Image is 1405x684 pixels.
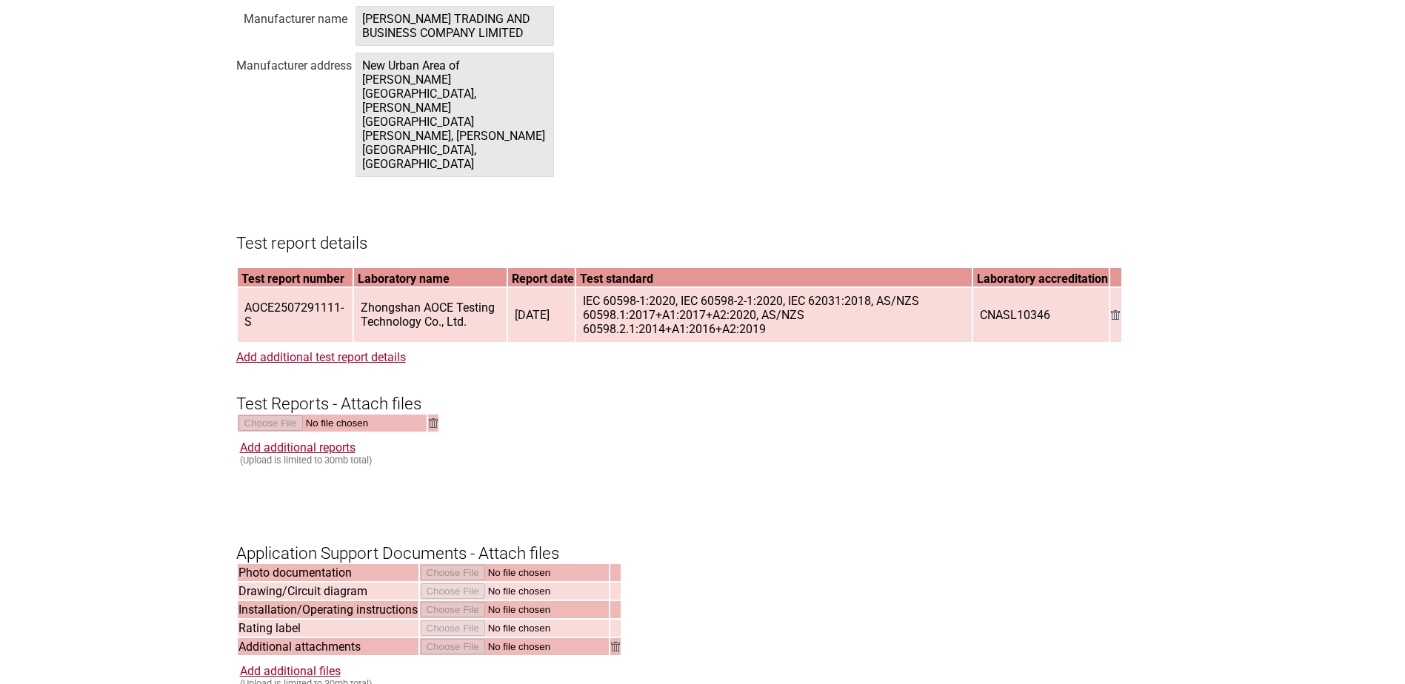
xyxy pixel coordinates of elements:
th: Report date [508,268,575,286]
span: AOCE2507291111-S [238,295,353,334]
a: Add additional reports [240,440,356,455]
span: Zhongshan AOCE Testing Technology Co., Ltd. [355,295,506,334]
td: Additional attachments [238,638,418,655]
span: CNASL10346 [974,303,1056,327]
img: Remove [1111,310,1120,320]
td: Rating label [238,620,418,637]
td: Installation/Operating instructions [238,601,418,618]
div: Manufacturer name [236,8,347,23]
img: Remove [429,418,438,428]
h3: Test Reports - Attach files [236,369,1169,413]
h3: Application Support Documents - Attach files [236,519,1169,563]
th: Test report number [238,268,353,286]
img: Remove [611,642,620,651]
td: Drawing/Circuit diagram [238,583,418,600]
span: [PERSON_NAME] TRADING AND BUSINESS COMPANY LIMITED [356,6,554,46]
span: IEC 60598-1:2020, IEC 60598-2-1:2020, IEC 62031:2018, AS/NZS 60598.1:2017+A1:2017+A2:2020, AS/NZS... [577,289,971,341]
span: New Urban Area of [PERSON_NAME][GEOGRAPHIC_DATA], [PERSON_NAME][GEOGRAPHIC_DATA][PERSON_NAME], [P... [356,53,554,177]
small: (Upload is limited to 30mb total) [240,455,372,466]
h3: Test report details [236,208,1169,252]
th: Laboratory accreditation [973,268,1109,286]
div: Manufacturer address [236,55,347,70]
a: Add additional test report details [236,350,406,364]
span: [DATE] [509,303,555,327]
th: Laboratory name [354,268,507,286]
a: Add additional files [240,664,341,678]
td: Photo documentation [238,564,418,581]
th: Test standard [576,268,972,286]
